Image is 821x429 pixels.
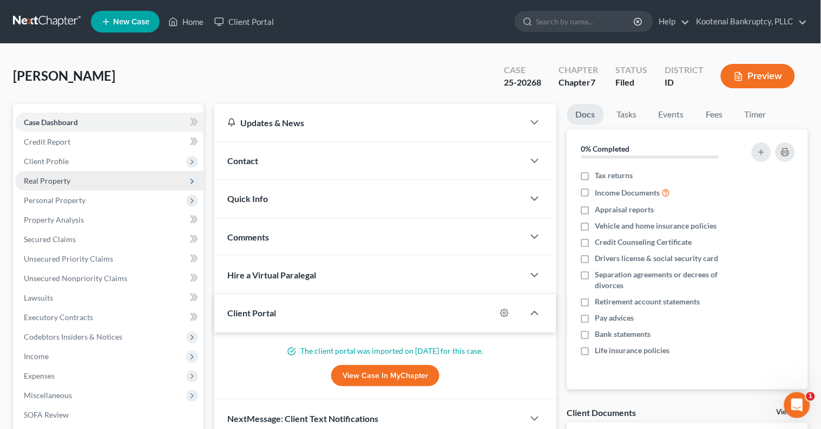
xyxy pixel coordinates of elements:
[567,407,636,418] div: Client Documents
[721,64,795,88] button: Preview
[559,76,598,89] div: Chapter
[595,329,651,340] span: Bank statements
[227,308,276,318] span: Client Portal
[559,64,598,76] div: Chapter
[13,68,115,83] span: [PERSON_NAME]
[595,237,692,248] span: Credit Counseling Certificate
[24,215,84,224] span: Property Analysis
[654,12,690,31] a: Help
[784,392,810,418] iframe: Intercom live chat
[163,12,209,31] a: Home
[697,104,732,125] a: Fees
[24,274,127,283] span: Unsecured Nonpriority Claims
[24,118,78,127] span: Case Dashboard
[331,365,439,387] a: View Case in MyChapter
[665,76,704,89] div: ID
[24,293,53,302] span: Lawsuits
[665,64,704,76] div: District
[595,187,660,198] span: Income Documents
[24,313,93,322] span: Executory Contracts
[24,157,69,166] span: Client Profile
[615,76,647,89] div: Filed
[15,132,203,152] a: Credit Report
[15,308,203,327] a: Executory Contracts
[227,346,543,356] p: The client portal was imported on [DATE] for this case.
[615,64,647,76] div: Status
[595,313,634,323] span: Pay advices
[227,117,510,128] div: Updates & News
[15,249,203,269] a: Unsecured Priority Claims
[595,170,633,181] span: Tax returns
[15,405,203,425] a: SOFA Review
[15,230,203,249] a: Secured Claims
[227,232,269,242] span: Comments
[227,413,378,424] span: NextMessage: Client Text Notifications
[806,392,815,401] span: 1
[536,11,635,31] input: Search by name...
[24,254,113,263] span: Unsecured Priority Claims
[595,269,739,291] span: Separation agreements or decrees of divorces
[24,235,76,244] span: Secured Claims
[24,196,86,205] span: Personal Property
[777,408,804,416] a: View All
[209,12,279,31] a: Client Portal
[24,137,70,146] span: Credit Report
[24,410,69,419] span: SOFA Review
[595,220,717,231] span: Vehicle and home insurance policies
[590,77,595,87] span: 7
[24,391,72,400] span: Miscellaneous
[24,371,55,380] span: Expenses
[15,113,203,132] a: Case Dashboard
[595,345,670,356] span: Life insurance policies
[608,104,646,125] a: Tasks
[595,204,654,215] span: Appraisal reports
[227,193,268,204] span: Quick Info
[650,104,693,125] a: Events
[113,18,149,26] span: New Case
[24,176,70,185] span: Real Property
[691,12,807,31] a: Kootenai Bankruptcy, PLLC
[504,64,541,76] div: Case
[581,144,630,153] strong: 0% Completed
[24,352,49,361] span: Income
[736,104,775,125] a: Timer
[15,210,203,230] a: Property Analysis
[24,332,122,341] span: Codebtors Insiders & Notices
[227,270,316,280] span: Hire a Virtual Paralegal
[504,76,541,89] div: 25-20268
[567,104,604,125] a: Docs
[15,288,203,308] a: Lawsuits
[15,269,203,288] a: Unsecured Nonpriority Claims
[227,155,258,166] span: Contact
[595,296,700,307] span: Retirement account statements
[595,253,719,264] span: Drivers license & social security card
